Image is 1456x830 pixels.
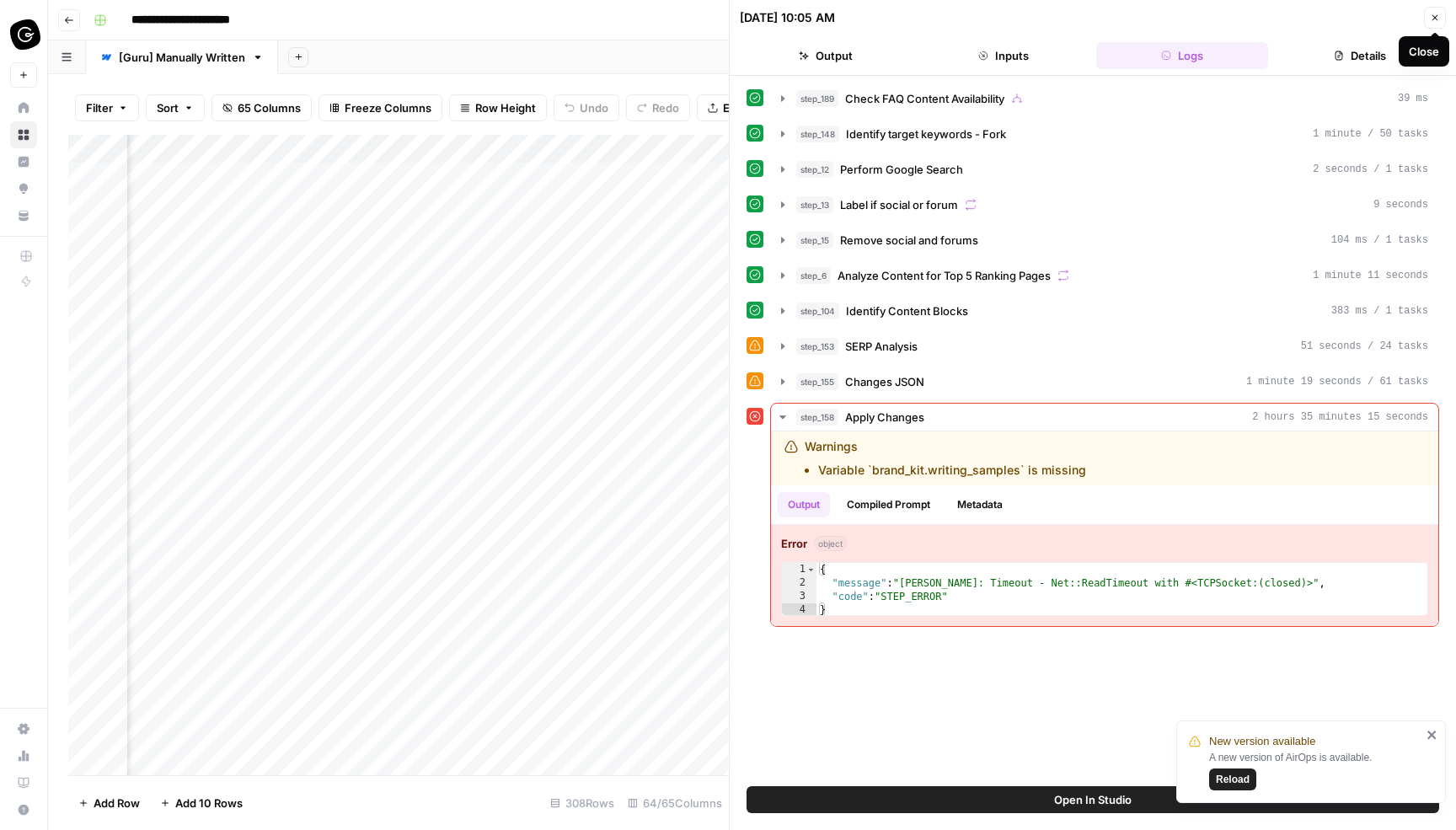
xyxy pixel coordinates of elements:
button: Metadata [947,492,1013,517]
span: Freeze Columns [345,99,431,116]
button: Filter [75,94,139,121]
span: Redo [652,99,679,116]
a: Learning Hub [10,769,37,796]
span: 51 seconds / 24 tasks [1301,339,1428,354]
button: 1 minute 11 seconds [771,262,1438,289]
span: Label if social or forum [840,196,958,213]
div: 4 [782,603,816,617]
button: Workspace: Guru [10,13,37,56]
span: Row Height [475,99,536,116]
span: Reload [1216,772,1250,787]
div: 2 hours 35 minutes 15 seconds [771,431,1438,626]
button: Logs [1096,42,1268,69]
a: Your Data [10,202,37,229]
span: 65 Columns [238,99,301,116]
span: 104 ms / 1 tasks [1331,233,1428,248]
div: 1 [782,563,816,576]
span: Check FAQ Content Availability [845,90,1004,107]
strong: Error [781,535,807,552]
span: 1 minute 19 seconds / 61 tasks [1246,374,1428,389]
span: Add Row [94,795,140,811]
div: 308 Rows [543,790,621,817]
span: step_15 [796,232,833,249]
button: Redo [626,94,690,121]
button: 383 ms / 1 tasks [771,297,1438,324]
a: Settings [10,715,37,742]
span: 2 hours 35 minutes 15 seconds [1252,410,1428,425]
div: Warnings [805,438,1086,479]
span: 2 seconds / 1 tasks [1313,162,1428,177]
span: step_148 [796,126,839,142]
span: Open In Studio [1054,791,1132,808]
span: New version available [1209,733,1315,750]
span: Remove social and forums [840,232,978,249]
span: Sort [157,99,179,116]
button: 2 seconds / 1 tasks [771,156,1438,183]
div: [Guru] Manually Written [119,49,245,66]
span: 383 ms / 1 tasks [1331,303,1428,319]
button: Output [778,492,830,517]
button: Freeze Columns [318,94,442,121]
button: Details [1275,42,1447,69]
button: Help + Support [10,796,37,823]
div: Close [1409,43,1439,60]
a: [Guru] Manually Written [86,40,278,74]
div: A new version of AirOps is available. [1209,750,1421,790]
button: Reload [1209,768,1256,790]
span: Undo [580,99,608,116]
span: Changes JSON [845,373,924,390]
span: step_189 [796,90,838,107]
button: 51 seconds / 24 tasks [771,333,1438,360]
span: step_153 [796,338,838,355]
button: close [1427,728,1438,742]
button: 65 Columns [211,94,312,121]
span: Filter [86,99,113,116]
span: SERP Analysis [845,338,918,355]
button: 9 seconds [771,191,1438,218]
button: Inputs [918,42,1090,69]
span: 1 minute 11 seconds [1313,268,1428,283]
button: 39 ms [771,85,1438,112]
a: Usage [10,742,37,769]
span: step_13 [796,196,833,213]
li: Variable `brand_kit.writing_samples` is missing [818,462,1086,479]
button: 104 ms / 1 tasks [771,227,1438,254]
span: step_104 [796,303,839,319]
button: Compiled Prompt [837,492,940,517]
button: Row Height [449,94,547,121]
span: 9 seconds [1373,197,1428,212]
span: object [814,536,847,551]
span: step_12 [796,161,833,178]
div: 64/65 Columns [621,790,729,817]
button: 2 hours 35 minutes 15 seconds [771,404,1438,431]
div: 3 [782,590,816,603]
img: Guru Logo [10,19,40,50]
span: step_155 [796,373,838,390]
a: Home [10,94,37,121]
button: 1 minute / 50 tasks [771,120,1438,147]
span: Add 10 Rows [175,795,243,811]
span: step_158 [796,409,838,426]
button: Undo [554,94,619,121]
button: Output [740,42,912,69]
span: 39 ms [1398,91,1428,106]
span: step_6 [796,267,831,284]
span: Apply Changes [845,409,924,426]
span: Analyze Content for Top 5 Ranking Pages [838,267,1051,284]
span: Identify target keywords - Fork [846,126,1006,142]
a: Browse [10,121,37,148]
span: Toggle code folding, rows 1 through 4 [806,563,816,576]
div: [DATE] 10:05 AM [740,9,835,26]
button: 1 minute 19 seconds / 61 tasks [771,368,1438,395]
div: 2 [782,576,816,590]
button: Open In Studio [747,786,1439,813]
span: Identify Content Blocks [846,303,968,319]
a: Insights [10,148,37,175]
button: Sort [146,94,205,121]
button: Export CSV [697,94,794,121]
button: Add 10 Rows [150,790,253,817]
button: Add Row [68,790,150,817]
a: Opportunities [10,175,37,202]
span: Perform Google Search [840,161,963,178]
span: 1 minute / 50 tasks [1313,126,1428,142]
